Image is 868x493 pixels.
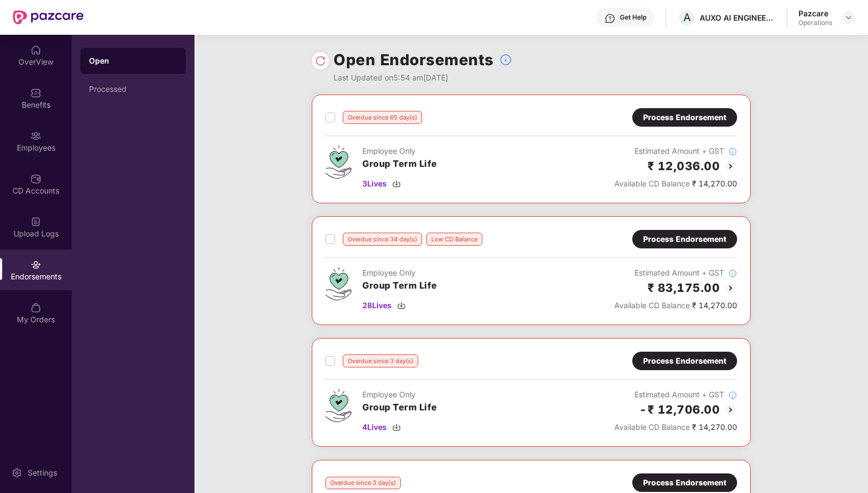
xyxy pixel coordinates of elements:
div: Settings [24,467,60,478]
img: svg+xml;base64,PHN2ZyBpZD0iSGVscC0zMngzMiIgeG1sbnM9Imh0dHA6Ly93d3cudzMub3JnLzIwMDAvc3ZnIiB3aWR0aD... [605,13,615,24]
div: Process Endorsement [643,111,726,123]
span: Available CD Balance [614,179,690,188]
img: svg+xml;base64,PHN2ZyBpZD0iQmFjay0yMHgyMCIgeG1sbnM9Imh0dHA6Ly93d3cudzMub3JnLzIwMDAvc3ZnIiB3aWR0aD... [724,403,737,416]
div: Processed [89,85,177,93]
img: svg+xml;base64,PHN2ZyBpZD0iRW1wbG95ZWVzIiB4bWxucz0iaHR0cDovL3d3dy53My5vcmcvMjAwMC9zdmciIHdpZHRoPS... [30,130,41,141]
span: 3 Lives [362,178,387,190]
div: Process Endorsement [643,355,726,367]
img: svg+xml;base64,PHN2ZyB4bWxucz0iaHR0cDovL3d3dy53My5vcmcvMjAwMC9zdmciIHdpZHRoPSI0Ny43MTQiIGhlaWdodD... [325,267,351,301]
img: svg+xml;base64,PHN2ZyBpZD0iRG93bmxvYWQtMzJ4MzIiIHhtbG5zPSJodHRwOi8vd3d3LnczLm9yZy8yMDAwL3N2ZyIgd2... [397,301,406,310]
h2: ₹ 12,036.00 [647,157,720,175]
h1: Open Endorsements [334,48,494,72]
div: Estimated Amount + GST [614,145,737,157]
span: 4 Lives [362,421,387,433]
div: Low CD Balance [426,233,482,246]
div: Get Help [620,13,646,22]
img: svg+xml;base64,PHN2ZyBpZD0iRG93bmxvYWQtMzJ4MzIiIHhtbG5zPSJodHRwOi8vd3d3LnczLm9yZy8yMDAwL3N2ZyIgd2... [392,179,401,188]
h3: Group Term Life [362,401,437,415]
h3: Group Term Life [362,157,437,171]
h3: Group Term Life [362,279,437,293]
div: Overdue since 3 day(s) [343,354,418,367]
div: Open [89,55,177,66]
div: AUXO AI ENGINEERING PRIVATE LIMITED [700,13,776,23]
div: Overdue since 34 day(s) [343,233,422,246]
img: svg+xml;base64,PHN2ZyBpZD0iQ0RfQWNjb3VudHMiIGRhdGEtbmFtZT0iQ0QgQWNjb3VudHMiIHhtbG5zPSJodHRwOi8vd3... [30,173,41,184]
span: Available CD Balance [614,301,690,310]
img: svg+xml;base64,PHN2ZyBpZD0iRG93bmxvYWQtMzJ4MzIiIHhtbG5zPSJodHRwOi8vd3d3LnczLm9yZy8yMDAwL3N2ZyIgd2... [392,423,401,432]
img: New Pazcare Logo [13,10,84,24]
span: 28 Lives [362,299,392,311]
img: svg+xml;base64,PHN2ZyBpZD0iVXBsb2FkX0xvZ3MiIGRhdGEtbmFtZT0iVXBsb2FkIExvZ3MiIHhtbG5zPSJodHRwOi8vd3... [30,216,41,227]
span: A [683,11,691,24]
img: svg+xml;base64,PHN2ZyBpZD0iQmVuZWZpdHMiIHhtbG5zPSJodHRwOi8vd3d3LnczLm9yZy8yMDAwL3N2ZyIgd2lkdGg9Ij... [30,88,41,98]
div: Operations [798,18,832,27]
img: svg+xml;base64,PHN2ZyBpZD0iRW5kb3JzZW1lbnRzIiB4bWxucz0iaHR0cDovL3d3dy53My5vcmcvMjAwMC9zdmciIHdpZH... [30,259,41,270]
img: svg+xml;base64,PHN2ZyBpZD0iSW5mb18tXzMyeDMyIiBkYXRhLW5hbWU9IkluZm8gLSAzMngzMiIgeG1sbnM9Imh0dHA6Ly... [499,53,512,66]
h2: ₹ 83,175.00 [647,279,720,297]
img: svg+xml;base64,PHN2ZyBpZD0iQmFjay0yMHgyMCIgeG1sbnM9Imh0dHA6Ly93d3cudzMub3JnLzIwMDAvc3ZnIiB3aWR0aD... [724,160,737,173]
div: Last Updated on 5:54 am[DATE] [334,72,512,84]
img: svg+xml;base64,PHN2ZyBpZD0iRHJvcGRvd24tMzJ4MzIiIHhtbG5zPSJodHRwOi8vd3d3LnczLm9yZy8yMDAwL3N2ZyIgd2... [844,13,853,22]
div: ₹ 14,270.00 [614,299,737,311]
h2: -₹ 12,706.00 [639,401,720,419]
div: Employee Only [362,389,437,401]
img: svg+xml;base64,PHN2ZyBpZD0iSW5mb18tXzMyeDMyIiBkYXRhLW5hbWU9IkluZm8gLSAzMngzMiIgeG1sbnM9Imh0dHA6Ly... [728,269,737,278]
img: svg+xml;base64,PHN2ZyBpZD0iTXlfT3JkZXJzIiBkYXRhLW5hbWU9Ik15IE9yZGVycyIgeG1sbnM9Imh0dHA6Ly93d3cudz... [30,302,41,313]
div: Process Endorsement [643,233,726,245]
img: svg+xml;base64,PHN2ZyB4bWxucz0iaHR0cDovL3d3dy53My5vcmcvMjAwMC9zdmciIHdpZHRoPSI0Ny43MTQiIGhlaWdodD... [325,145,351,179]
span: Available CD Balance [614,422,690,432]
div: Estimated Amount + GST [614,389,737,401]
img: svg+xml;base64,PHN2ZyBpZD0iQmFjay0yMHgyMCIgeG1sbnM9Imh0dHA6Ly93d3cudzMub3JnLzIwMDAvc3ZnIiB3aWR0aD... [724,282,737,295]
div: Estimated Amount + GST [614,267,737,279]
div: Process Endorsement [643,477,726,489]
div: Overdue since 65 day(s) [343,111,422,124]
img: svg+xml;base64,PHN2ZyBpZD0iSG9tZSIgeG1sbnM9Imh0dHA6Ly93d3cudzMub3JnLzIwMDAvc3ZnIiB3aWR0aD0iMjAiIG... [30,45,41,55]
img: svg+xml;base64,PHN2ZyBpZD0iUmVsb2FkLTMyeDMyIiB4bWxucz0iaHR0cDovL3d3dy53My5vcmcvMjAwMC9zdmciIHdpZH... [315,55,326,66]
img: svg+xml;base64,PHN2ZyBpZD0iU2V0dGluZy0yMHgyMCIgeG1sbnM9Imh0dHA6Ly93d3cudzMub3JnLzIwMDAvc3ZnIiB3aW... [11,467,22,478]
div: Overdue since 3 day(s) [325,477,401,489]
div: ₹ 14,270.00 [614,178,737,190]
img: svg+xml;base64,PHN2ZyBpZD0iSW5mb18tXzMyeDMyIiBkYXRhLW5hbWU9IkluZm8gLSAzMngzMiIgeG1sbnM9Imh0dHA6Ly... [728,147,737,156]
div: ₹ 14,270.00 [614,421,737,433]
img: svg+xml;base64,PHN2ZyBpZD0iSW5mb18tXzMyeDMyIiBkYXRhLW5hbWU9IkluZm8gLSAzMngzMiIgeG1sbnM9Imh0dHA6Ly... [728,391,737,400]
div: Pazcare [798,8,832,18]
img: svg+xml;base64,PHN2ZyB4bWxucz0iaHR0cDovL3d3dy53My5vcmcvMjAwMC9zdmciIHdpZHRoPSI0Ny43MTQiIGhlaWdodD... [325,389,351,422]
div: Employee Only [362,267,437,279]
div: Employee Only [362,145,437,157]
